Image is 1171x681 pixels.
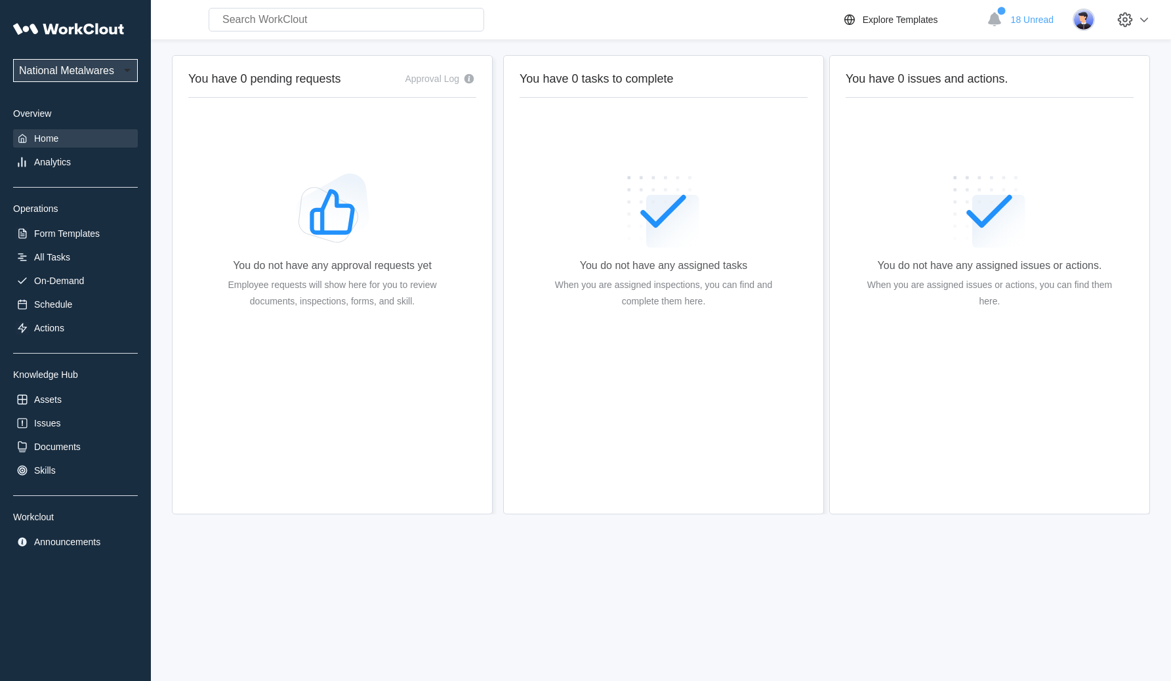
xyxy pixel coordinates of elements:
[13,533,138,551] a: Announcements
[34,228,100,239] div: Form Templates
[878,260,1102,272] div: You do not have any assigned issues or actions.
[13,295,138,314] a: Schedule
[34,252,70,262] div: All Tasks
[34,442,81,452] div: Documents
[867,277,1113,310] div: When you are assigned issues or actions, you can find them here.
[580,260,748,272] div: You do not have any assigned tasks
[13,203,138,214] div: Operations
[13,129,138,148] a: Home
[13,153,138,171] a: Analytics
[34,323,64,333] div: Actions
[13,224,138,243] a: Form Templates
[209,277,455,310] div: Employee requests will show here for you to review documents, inspections, forms, and skill.
[13,438,138,456] a: Documents
[1011,14,1054,25] span: 18 Unread
[405,73,459,84] div: Approval Log
[520,72,808,87] h2: You have 0 tasks to complete
[541,277,787,310] div: When you are assigned inspections, you can find and complete them here.
[34,465,56,476] div: Skills
[846,72,1134,87] h2: You have 0 issues and actions.
[13,248,138,266] a: All Tasks
[34,157,71,167] div: Analytics
[863,14,938,25] div: Explore Templates
[13,512,138,522] div: Workclout
[233,260,432,272] div: You do not have any approval requests yet
[13,390,138,409] a: Assets
[13,108,138,119] div: Overview
[34,418,60,428] div: Issues
[34,537,100,547] div: Announcements
[34,394,62,405] div: Assets
[34,133,58,144] div: Home
[13,369,138,380] div: Knowledge Hub
[13,414,138,432] a: Issues
[188,72,341,87] h2: You have 0 pending requests
[13,461,138,480] a: Skills
[209,8,484,31] input: Search WorkClout
[34,276,84,286] div: On-Demand
[842,12,980,28] a: Explore Templates
[1073,9,1095,31] img: user-5.png
[34,299,72,310] div: Schedule
[13,319,138,337] a: Actions
[13,272,138,290] a: On-Demand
